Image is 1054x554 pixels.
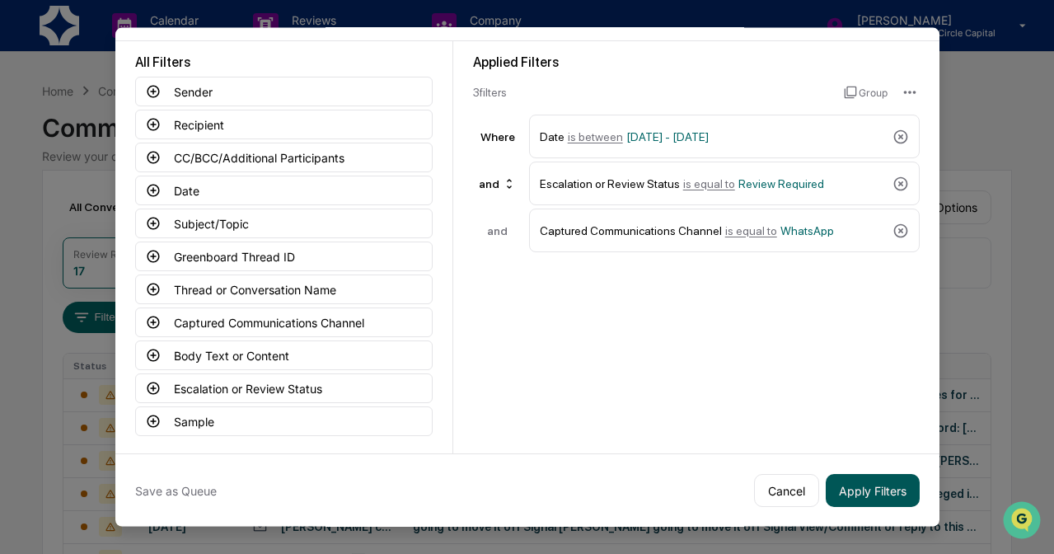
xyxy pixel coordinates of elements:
[540,169,886,198] div: Escalation or Review Status
[135,308,433,337] button: Captured Communications Channel
[16,209,30,223] div: 🖐️
[56,143,208,156] div: We're available if you need us!
[135,110,433,139] button: Recipient
[568,129,623,143] span: is between
[116,279,199,292] a: Powered byPylon
[780,223,834,237] span: WhatsApp
[136,208,204,224] span: Attestations
[135,176,433,205] button: Date
[473,86,831,99] div: 3 filter s
[135,340,433,370] button: Body Text or Content
[135,406,433,436] button: Sample
[135,242,433,271] button: Greenboard Thread ID
[135,373,433,403] button: Escalation or Review Status
[826,474,920,507] button: Apply Filters
[473,223,522,237] div: and
[844,79,888,106] button: Group
[10,232,110,262] a: 🔎Data Lookup
[135,77,433,106] button: Sender
[56,126,270,143] div: Start new chat
[725,223,777,237] span: is equal to
[754,474,819,507] button: Cancel
[540,122,886,151] div: Date
[135,54,433,70] div: All Filters
[135,474,217,507] button: Save as Queue
[16,126,46,156] img: 1746055101610-c473b297-6a78-478c-a979-82029cc54cd1
[135,209,433,238] button: Subject/Topic
[683,176,735,190] span: is equal to
[113,201,211,231] a: 🗄️Attestations
[1001,500,1046,544] iframe: Open customer support
[119,209,133,223] div: 🗄️
[473,129,522,143] div: Where
[33,208,106,224] span: Preclearance
[280,131,300,151] button: Start new chat
[540,216,886,245] div: Captured Communications Channel
[472,170,522,196] div: and
[135,143,433,172] button: CC/BCC/Additional Participants
[16,35,300,61] p: How can we help?
[164,279,199,292] span: Pylon
[738,176,824,190] span: Review Required
[135,275,433,304] button: Thread or Conversation Name
[33,239,104,256] span: Data Lookup
[16,241,30,254] div: 🔎
[626,129,709,143] span: [DATE] - [DATE]
[473,54,920,70] div: Applied Filters
[10,201,113,231] a: 🖐️Preclearance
